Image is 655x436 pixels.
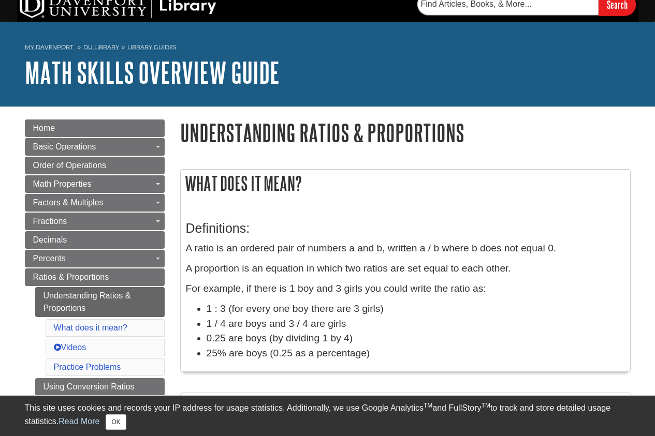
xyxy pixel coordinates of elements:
[33,217,67,225] span: Fractions
[25,157,165,174] a: Order of Operations
[25,56,280,88] a: Math Skills Overview Guide
[33,235,67,244] span: Decimals
[54,363,121,371] a: Practice Problems
[207,317,625,332] li: 1 / 4 are boys and 3 / 4 are girls
[33,273,109,281] span: Ratios & Proportions
[54,343,86,352] a: Videos
[186,221,625,236] h3: Definitions:
[33,124,55,132] span: Home
[33,161,106,170] span: Order of Operations
[207,331,625,346] li: 0.25 are boys (by dividing 1 by 4)
[25,250,165,267] a: Percents
[33,198,104,207] span: Factors & Multiples
[181,393,630,423] h2: Videos
[25,231,165,249] a: Decimals
[186,281,625,296] p: For example, if there is 1 boy and 3 girls you could write the ratio as:
[186,241,625,256] p: A ratio is an ordered pair of numbers a and b, written a / b where b does not equal 0.
[83,43,119,51] a: DU Library
[33,142,96,151] span: Basic Operations
[25,175,165,193] a: Math Properties
[181,170,630,197] h2: What does it mean?
[33,179,92,188] span: Math Properties
[207,302,625,317] li: 1 : 3 (for every one boy there are 3 girls)
[25,40,631,57] nav: breadcrumb
[25,194,165,212] a: Factors & Multiples
[35,287,165,317] a: Understanding Ratios & Proportions
[106,414,126,430] button: Close
[180,119,631,146] h1: Understanding Ratios & Proportions
[33,254,66,263] span: Percents
[25,402,631,430] div: This site uses cookies and records your IP address for usage statistics. Additionally, we use Goo...
[54,323,127,332] a: What does it mean?
[25,119,165,137] a: Home
[25,213,165,230] a: Fractions
[482,402,490,409] sup: TM
[424,402,432,409] sup: TM
[59,417,99,426] a: Read More
[25,268,165,286] a: Ratios & Proportions
[207,346,625,361] li: 25% are boys (0.25 as a percentage)
[127,43,177,51] a: Library Guides
[35,378,165,396] a: Using Conversion Ratios
[186,261,625,276] p: A proportion is an equation in which two ratios are set equal to each other.
[25,138,165,156] a: Basic Operations
[25,43,73,52] a: My Davenport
